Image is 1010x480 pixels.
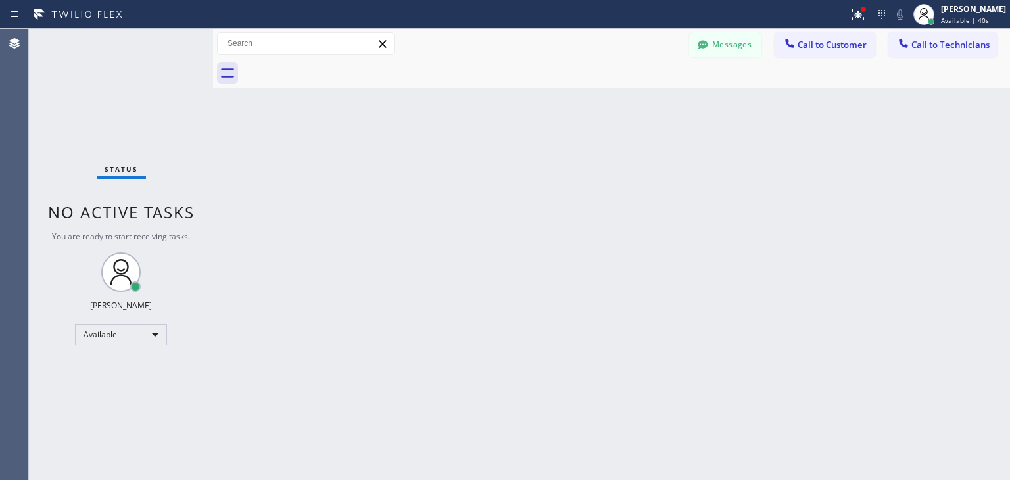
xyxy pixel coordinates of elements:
button: Call to Technicians [888,32,997,57]
div: Available [75,324,167,345]
input: Search [218,33,394,54]
button: Mute [891,5,909,24]
span: Status [105,164,138,174]
span: You are ready to start receiving tasks. [52,231,190,242]
span: Available | 40s [941,16,989,25]
span: Call to Technicians [911,39,990,51]
span: No active tasks [48,201,195,223]
div: [PERSON_NAME] [941,3,1006,14]
button: Messages [689,32,761,57]
span: Call to Customer [798,39,867,51]
div: [PERSON_NAME] [90,300,152,311]
button: Call to Customer [775,32,875,57]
